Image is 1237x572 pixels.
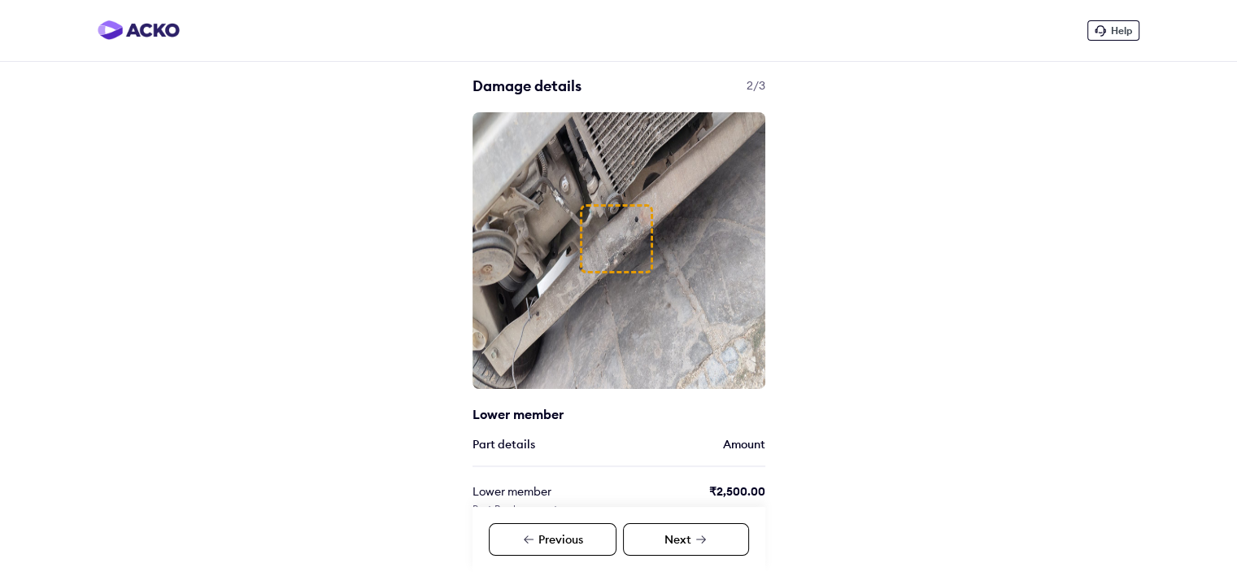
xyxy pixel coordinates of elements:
div: ₹2,500.00 [709,483,765,500]
span: 2/3 [747,76,765,94]
div: Lower member [473,405,668,423]
img: horizontal-gradient.png [98,20,180,40]
div: Part details [473,436,535,452]
img: image [473,112,765,389]
span: Help [1111,24,1132,37]
div: Lower member [473,483,622,500]
div: Previous [489,523,616,556]
div: Part Replacement [473,503,558,516]
div: Damage details [473,76,765,96]
div: Next [623,523,749,556]
div: Amount [723,436,765,452]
